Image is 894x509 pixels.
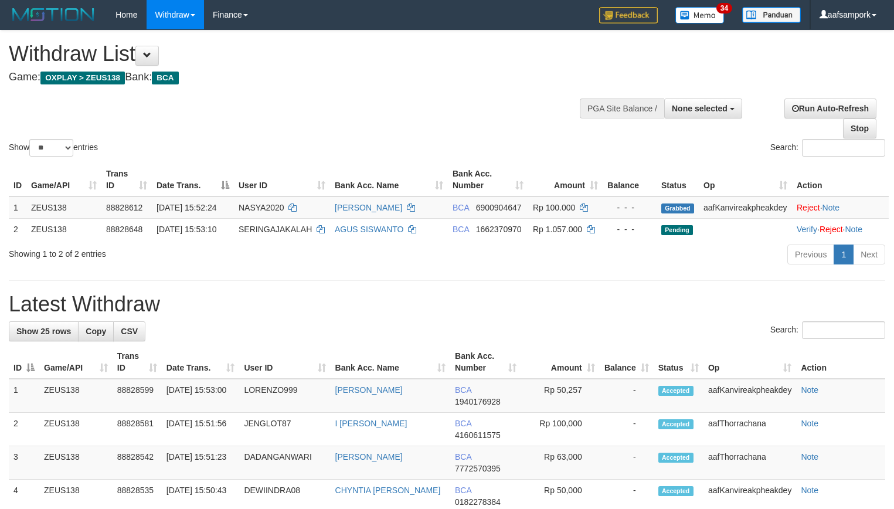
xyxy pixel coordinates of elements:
th: Action [792,163,889,196]
span: BCA [455,385,471,395]
td: 2 [9,413,39,446]
th: User ID: activate to sort column ascending [239,345,330,379]
span: CSV [121,327,138,336]
th: Game/API: activate to sort column ascending [39,345,113,379]
a: AGUS SISWANTO [335,225,403,234]
td: JENGLOT87 [239,413,330,446]
a: Previous [787,245,834,264]
h1: Latest Withdraw [9,293,885,316]
th: Bank Acc. Name: activate to sort column ascending [330,163,448,196]
a: 1 [834,245,854,264]
a: Run Auto-Refresh [784,99,876,118]
div: - - - [607,202,652,213]
th: Balance: activate to sort column ascending [600,345,654,379]
label: Search: [770,139,885,157]
a: [PERSON_NAME] [335,452,403,462]
span: None selected [672,104,728,113]
th: Amount: activate to sort column ascending [521,345,600,379]
th: Bank Acc. Number: activate to sort column ascending [448,163,528,196]
td: · [792,196,889,219]
a: Copy [78,321,114,341]
span: BCA [453,225,469,234]
td: - [600,446,654,480]
span: Accepted [658,486,694,496]
span: BCA [453,203,469,212]
a: Note [801,486,818,495]
span: [DATE] 15:53:10 [157,225,216,234]
th: ID: activate to sort column descending [9,345,39,379]
a: I [PERSON_NAME] [335,419,407,428]
h4: Game: Bank: [9,72,584,83]
td: LORENZO999 [239,379,330,413]
img: Feedback.jpg [599,7,658,23]
a: Stop [843,118,876,138]
th: Op: activate to sort column ascending [703,345,796,379]
th: Amount: activate to sort column ascending [528,163,603,196]
a: Reject [820,225,843,234]
td: aafKanvireakpheakdey [703,379,796,413]
td: DADANGANWARI [239,446,330,480]
a: CHYNTIA [PERSON_NAME] [335,486,441,495]
td: 88828599 [113,379,162,413]
a: Note [801,419,818,428]
span: Copy 6900904647 to clipboard [476,203,522,212]
td: 3 [9,446,39,480]
label: Search: [770,321,885,339]
span: Rp 100.000 [533,203,575,212]
span: Show 25 rows [16,327,71,336]
th: ID [9,163,26,196]
span: Grabbed [661,203,694,213]
span: Rp 1.057.000 [533,225,582,234]
a: Note [822,203,840,212]
th: Status: activate to sort column ascending [654,345,703,379]
td: - [600,379,654,413]
span: OXPLAY > ZEUS138 [40,72,125,84]
td: 88828542 [113,446,162,480]
a: Reject [797,203,820,212]
th: Trans ID: activate to sort column ascending [113,345,162,379]
input: Search: [802,139,885,157]
span: Pending [661,225,693,235]
th: Bank Acc. Number: activate to sort column ascending [450,345,521,379]
th: Bank Acc. Name: activate to sort column ascending [331,345,450,379]
td: ZEUS138 [39,446,113,480]
td: Rp 100,000 [521,413,600,446]
td: ZEUS138 [26,218,101,240]
select: Showentries [29,139,73,157]
span: BCA [455,486,471,495]
th: Op: activate to sort column ascending [699,163,792,196]
td: Rp 63,000 [521,446,600,480]
div: - - - [607,223,652,235]
a: Note [845,225,862,234]
span: Copy [86,327,106,336]
a: [PERSON_NAME] [335,385,403,395]
td: [DATE] 15:51:23 [162,446,240,480]
span: Copy 4160611575 to clipboard [455,430,501,440]
span: Accepted [658,453,694,463]
th: Trans ID: activate to sort column ascending [101,163,152,196]
th: Status [657,163,699,196]
span: Accepted [658,386,694,396]
span: Copy 1662370970 to clipboard [476,225,522,234]
td: [DATE] 15:53:00 [162,379,240,413]
img: MOTION_logo.png [9,6,98,23]
a: Note [801,385,818,395]
td: aafKanvireakpheakdey [699,196,792,219]
span: Copy 0182278384 to clipboard [455,497,501,507]
td: 2 [9,218,26,240]
td: Rp 50,257 [521,379,600,413]
span: 34 [716,3,732,13]
span: [DATE] 15:52:24 [157,203,216,212]
div: PGA Site Balance / [580,99,664,118]
a: Next [853,245,885,264]
td: - [600,413,654,446]
input: Search: [802,321,885,339]
label: Show entries [9,139,98,157]
th: Date Trans.: activate to sort column ascending [162,345,240,379]
th: Game/API: activate to sort column ascending [26,163,101,196]
span: 88828612 [106,203,142,212]
a: Show 25 rows [9,321,79,341]
span: Copy 1940176928 to clipboard [455,397,501,406]
td: ZEUS138 [39,413,113,446]
span: SERINGAJAKALAH [239,225,312,234]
